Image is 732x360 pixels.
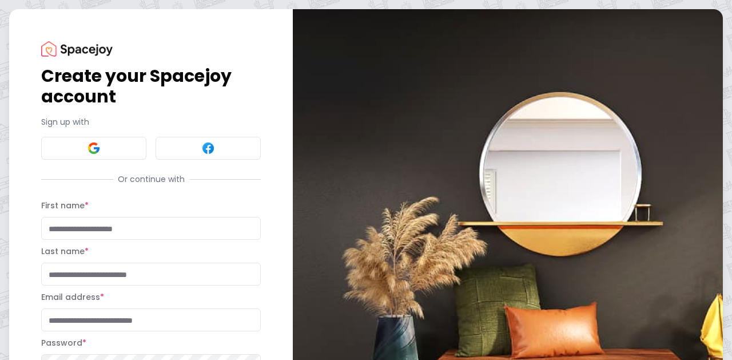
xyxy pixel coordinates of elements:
[113,173,189,185] span: Or continue with
[201,141,215,155] img: Facebook signin
[41,337,86,349] label: Password
[41,116,261,128] p: Sign up with
[41,41,113,57] img: Spacejoy Logo
[41,246,89,257] label: Last name
[41,66,261,107] h1: Create your Spacejoy account
[41,291,104,303] label: Email address
[87,141,101,155] img: Google signin
[41,200,89,211] label: First name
